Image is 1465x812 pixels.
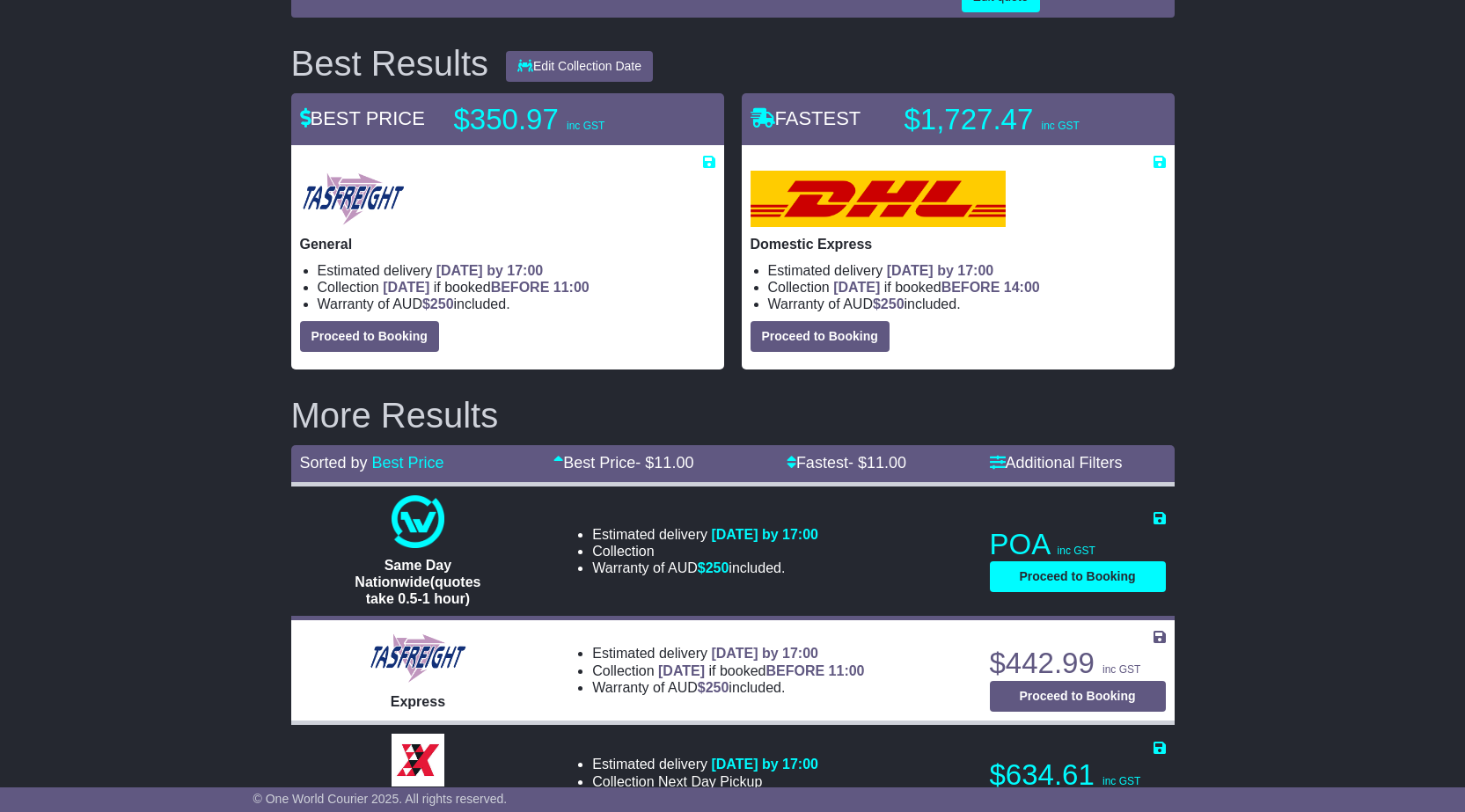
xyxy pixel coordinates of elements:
[430,296,454,311] span: 250
[829,663,865,678] span: 11:00
[887,263,994,278] span: [DATE] by 17:00
[392,734,444,786] img: Border Express: Express Bulk Service
[698,560,729,575] span: $
[990,454,1123,472] a: Additional Filters
[1041,120,1079,132] span: inc GST
[990,561,1166,592] button: Proceed to Booking
[491,280,550,295] span: BEFORE
[658,774,762,789] span: Next Day Pickup
[1004,280,1040,295] span: 14:00
[592,645,864,662] li: Estimated delivery
[765,663,824,678] span: BEFORE
[990,681,1166,712] button: Proceed to Booking
[368,632,468,684] img: Tasfreight: Express
[768,262,1166,279] li: Estimated delivery
[873,296,905,311] span: $
[553,280,590,295] span: 11:00
[698,680,729,695] span: $
[833,280,880,295] span: [DATE]
[300,454,368,472] span: Sorted by
[567,120,604,132] span: inc GST
[372,454,444,472] a: Best Price
[300,236,715,252] p: General
[711,646,818,661] span: [DATE] by 17:00
[300,321,439,352] button: Proceed to Booking
[318,262,715,279] li: Estimated delivery
[867,454,906,472] span: 11.00
[635,454,693,472] span: - $
[436,263,544,278] span: [DATE] by 17:00
[318,296,715,312] li: Warranty of AUD included.
[1102,775,1140,787] span: inc GST
[711,757,818,772] span: [DATE] by 17:00
[848,454,906,472] span: - $
[383,280,589,295] span: if booked
[768,279,1166,296] li: Collection
[592,560,818,576] li: Warranty of AUD included.
[706,560,729,575] span: 250
[751,321,890,352] button: Proceed to Booking
[300,107,425,129] span: BEST PRICE
[592,662,864,679] li: Collection
[392,495,444,548] img: One World Courier: Same Day Nationwide(quotes take 0.5-1 hour)
[711,527,818,542] span: [DATE] by 17:00
[422,296,454,311] span: $
[990,527,1166,562] p: POA
[768,296,1166,312] li: Warranty of AUD included.
[300,171,407,227] img: Tasfreight: General
[291,396,1175,435] h2: More Results
[592,679,864,696] li: Warranty of AUD included.
[454,102,674,137] p: $350.97
[383,280,429,295] span: [DATE]
[1102,663,1140,676] span: inc GST
[658,663,864,678] span: if booked
[253,792,508,806] span: © One World Courier 2025. All rights reserved.
[592,526,818,543] li: Estimated delivery
[990,757,1166,793] p: $634.61
[1058,545,1095,557] span: inc GST
[506,51,653,82] button: Edit Collection Date
[355,558,480,606] span: Same Day Nationwide(quotes take 0.5-1 hour)
[787,454,906,472] a: Fastest- $11.00
[654,454,693,472] span: 11.00
[905,102,1124,137] p: $1,727.47
[391,694,445,709] span: Express
[751,171,1006,227] img: DHL: Domestic Express
[751,236,1166,252] p: Domestic Express
[592,773,818,790] li: Collection
[706,680,729,695] span: 250
[592,756,818,772] li: Estimated delivery
[658,663,705,678] span: [DATE]
[990,646,1166,681] p: $442.99
[282,44,498,83] div: Best Results
[553,454,693,472] a: Best Price- $11.00
[592,543,818,560] li: Collection
[751,107,861,129] span: FASTEST
[833,280,1039,295] span: if booked
[881,296,905,311] span: 250
[318,279,715,296] li: Collection
[941,280,1000,295] span: BEFORE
